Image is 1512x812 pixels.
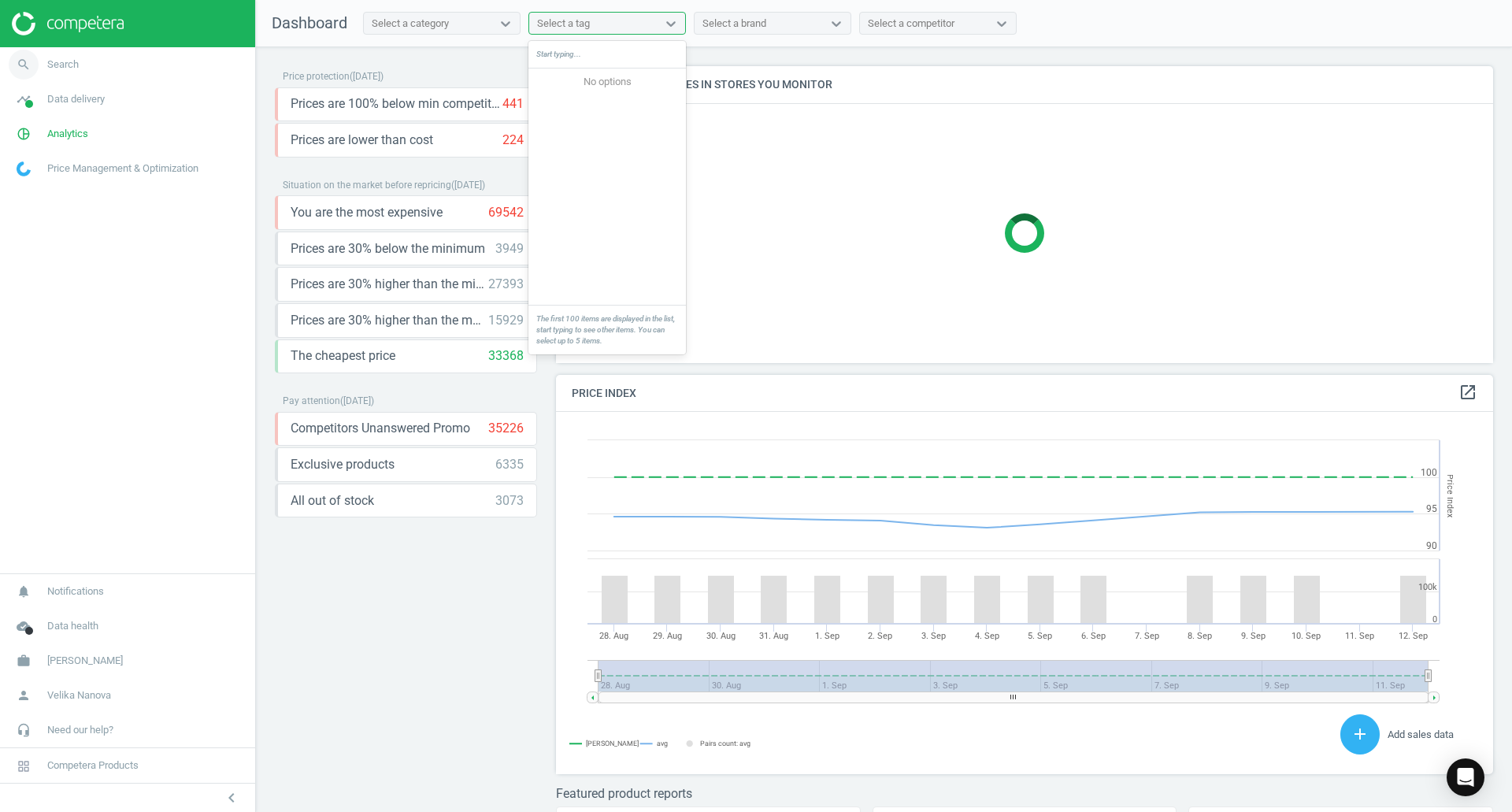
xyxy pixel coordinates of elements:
text: 90 [1426,540,1437,551]
i: person [9,680,39,710]
div: Select a brand [702,17,766,31]
div: 6335 [495,456,524,473]
span: All out of stock [291,492,374,510]
tspan: Price Index [1445,474,1455,517]
span: Competitors Unanswered Promo [291,420,470,437]
span: Price protection [283,71,350,82]
span: Exclusive products [291,456,395,473]
img: wGWNvw8QSZomAAAAABJRU5ErkJggg== [17,161,31,176]
div: 69542 [488,204,524,221]
img: ajHJNr6hYgQAAAAASUVORK5CYII= [12,12,124,35]
i: search [9,50,39,80]
tspan: 8. Sep [1188,631,1212,641]
span: Pay attention [283,395,340,406]
tspan: 30. Aug [706,631,736,641]
div: 33368 [488,347,524,365]
tspan: 29. Aug [653,631,682,641]
button: add [1340,714,1380,755]
i: chevron_left [222,788,241,807]
span: Notifications [47,584,104,599]
div: Select a competitor [868,17,954,31]
span: Search [47,57,79,72]
tspan: 31. Aug [759,631,788,641]
span: Data delivery [47,92,105,106]
span: Analytics [47,127,88,141]
span: Prices are 30% below the minimum [291,240,485,258]
div: 27393 [488,276,524,293]
tspan: 10. Sep [1291,631,1321,641]
span: Prices are 30% higher than the maximal [291,312,488,329]
tspan: Pairs count: avg [700,740,750,747]
i: open_in_new [1458,383,1477,402]
text: 100k [1418,582,1437,592]
span: ( [DATE] ) [340,395,374,406]
h3: Featured product reports [556,786,1493,801]
text: 100 [1421,467,1437,478]
text: 95 [1426,503,1437,514]
span: Add sales data [1388,729,1454,740]
tspan: 2. Sep [868,631,892,641]
span: Situation on the market before repricing [283,180,451,191]
tspan: 9. Sep [1241,631,1266,641]
span: Price Management & Optimization [47,161,198,176]
div: 3073 [495,492,524,510]
span: The cheapest price [291,347,395,365]
span: Velika Nanova [47,688,111,703]
div: The first 100 items are displayed in the list, start typing to see other items. You can select up... [528,305,686,354]
div: No options [528,69,686,95]
tspan: 12. Sep [1399,631,1428,641]
tspan: 3. Sep [921,631,946,641]
span: ( [DATE] ) [350,71,384,82]
span: Need our help? [47,723,113,737]
div: 441 [502,95,524,113]
i: work [9,646,39,676]
span: Dashboard [272,13,347,32]
tspan: 28. Aug [599,631,628,641]
h4: Price Index [556,375,1493,412]
span: Prices are 30% higher than the minimum [291,276,488,293]
i: timeline [9,84,39,114]
div: Select a category [372,17,449,31]
div: 35226 [488,420,524,437]
div: grid [528,69,686,305]
div: Select a tag [537,17,590,31]
tspan: 11. Sep [1345,631,1374,641]
i: headset_mic [9,715,39,745]
div: Start typing... [528,41,686,69]
span: You are the most expensive [291,204,443,221]
div: Open Intercom Messenger [1447,758,1484,796]
span: [PERSON_NAME] [47,654,123,668]
tspan: 1. Sep [815,631,839,641]
span: Prices are 100% below min competitor [291,95,502,113]
div: 224 [502,132,524,149]
tspan: 4. Sep [975,631,999,641]
tspan: 6. Sep [1081,631,1106,641]
button: chevron_left [212,788,251,808]
text: 0 [1432,614,1437,625]
span: Competera Products [47,758,139,773]
tspan: [PERSON_NAME] [586,740,639,747]
i: add [1351,725,1369,743]
tspan: 7. Sep [1135,631,1159,641]
i: notifications [9,577,39,606]
i: cloud_done [9,611,39,641]
h4: Your prices vs. prices in stores you monitor [556,66,1493,103]
div: 3949 [495,240,524,258]
span: Prices are lower than cost [291,132,433,149]
tspan: 5. Sep [1028,631,1052,641]
i: pie_chart_outlined [9,119,39,149]
span: Data health [47,619,98,633]
a: open_in_new [1458,383,1477,403]
tspan: avg [657,740,668,747]
div: 15929 [488,312,524,329]
span: ( [DATE] ) [451,180,485,191]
